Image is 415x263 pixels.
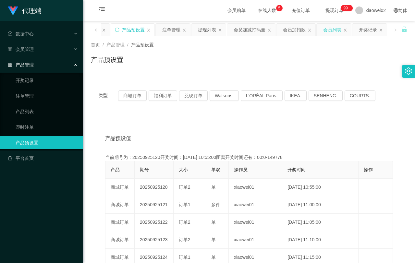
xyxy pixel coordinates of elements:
button: 福利订单 [149,90,177,101]
span: 订单1 [179,202,190,207]
a: 注单管理 [16,90,78,102]
i: 图标: sync [115,28,119,32]
i: 图标: close [218,28,222,32]
td: 商城订单 [105,196,135,214]
i: 图标: close [343,28,347,32]
span: 操作员 [234,167,248,172]
i: 图标: close [147,28,151,32]
span: 产品 [111,167,120,172]
span: 订单2 [179,237,190,242]
span: 产品管理 [8,62,34,67]
span: 订单1 [179,255,190,260]
span: 充值订单 [288,8,313,13]
div: 当前期号为：20250925120开奖时间：[DATE] 10:55:00距离开奖时间还有：00:0-149778 [105,154,393,161]
td: 商城订单 [105,231,135,249]
td: 20250925121 [135,196,174,214]
td: 20250925120 [135,179,174,196]
span: 会员管理 [8,47,34,52]
span: 数据中心 [8,31,34,36]
span: 单双 [211,167,220,172]
div: 会员列表 [323,24,341,36]
i: 图标: unlock [401,26,407,32]
i: 图标: global [394,8,398,13]
div: 会员加扣款 [283,24,306,36]
i: 图标: menu-fold [91,0,113,21]
span: 操作 [364,167,373,172]
img: logo.9652507e.png [8,6,18,16]
span: 在线人数 [255,8,279,13]
a: 产品列表 [16,105,78,118]
td: xiaowei01 [229,196,282,214]
button: 商城订单 [118,90,147,101]
a: 即时注单 [16,121,78,134]
p: 5 [278,5,280,11]
button: 兑现订单 [179,90,208,101]
span: 产品预设值 [105,135,131,142]
td: xiaowei01 [229,179,282,196]
i: 图标: setting [405,67,412,75]
a: 图标: dashboard平台首页 [8,152,78,165]
span: / [127,42,128,47]
td: 20250925122 [135,214,174,231]
span: 多件 [211,202,220,207]
i: 图标: appstore-o [8,63,12,67]
td: 20250925123 [135,231,174,249]
button: L'ORÉAL Paris. [241,90,283,101]
span: 大小 [179,167,188,172]
span: / [103,42,104,47]
button: COURTS. [345,90,375,101]
a: 开奖记录 [16,74,78,87]
i: 图标: close [308,28,311,32]
td: [DATE] 10:55:00 [282,179,359,196]
i: 图标: close [102,28,106,32]
i: 图标: right [394,28,397,31]
i: 图标: close [267,28,271,32]
i: 图标: close [379,28,383,32]
sup: 5 [276,5,283,11]
span: 提现订单 [322,8,347,13]
button: IKEA. [285,90,307,101]
i: 图标: left [94,28,98,31]
td: 商城订单 [105,214,135,231]
i: 图标: table [8,47,12,52]
a: 产品预设置 [16,136,78,149]
span: 单 [211,185,216,190]
i: 图标: close [182,28,186,32]
div: 提现列表 [198,24,216,36]
span: 期号 [140,167,149,172]
td: [DATE] 11:05:00 [282,214,359,231]
span: 首页 [91,42,100,47]
div: 开奖记录 [359,24,377,36]
div: 注单管理 [162,24,180,36]
div: 产品预设置 [122,24,145,36]
span: 类型： [99,90,118,101]
td: xiaowei01 [229,231,282,249]
span: 订单2 [179,220,190,225]
sup: 1204 [341,5,353,11]
div: 会员加减打码量 [234,24,265,36]
h1: 代理端 [22,0,42,21]
span: 产品管理 [106,42,125,47]
span: 开奖时间 [287,167,306,172]
span: 订单2 [179,185,190,190]
i: 图标: check-circle-o [8,31,12,36]
span: 单 [211,237,216,242]
td: [DATE] 11:10:00 [282,231,359,249]
span: 产品预设置 [131,42,154,47]
td: 商城订单 [105,179,135,196]
a: 代理端 [8,8,42,13]
td: xiaowei01 [229,214,282,231]
button: SENHENG. [309,90,343,101]
td: [DATE] 11:00:00 [282,196,359,214]
h1: 产品预设置 [91,55,123,65]
span: 单 [211,220,216,225]
span: 单 [211,255,216,260]
button: Watsons. [210,90,239,101]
